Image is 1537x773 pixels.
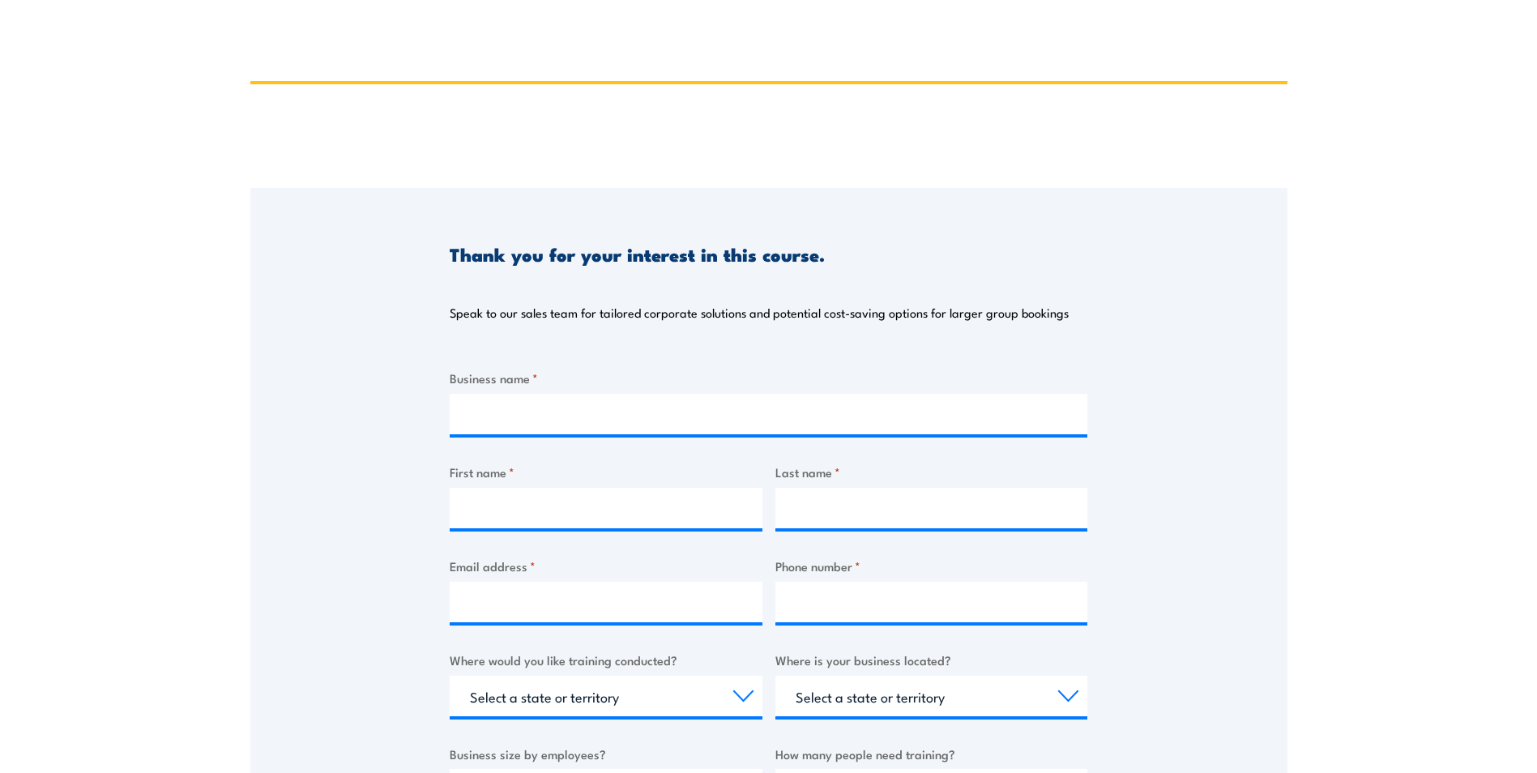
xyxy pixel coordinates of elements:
label: Where is your business located? [775,651,1088,669]
label: First name [450,463,762,481]
p: Speak to our sales team for tailored corporate solutions and potential cost-saving options for la... [450,305,1069,321]
label: How many people need training? [775,745,1088,763]
label: Business size by employees? [450,745,762,763]
label: Last name [775,463,1088,481]
h3: Thank you for your interest in this course. [450,245,825,263]
label: Email address [450,557,762,575]
label: Phone number [775,557,1088,575]
label: Where would you like training conducted? [450,651,762,669]
label: Business name [450,369,1087,387]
